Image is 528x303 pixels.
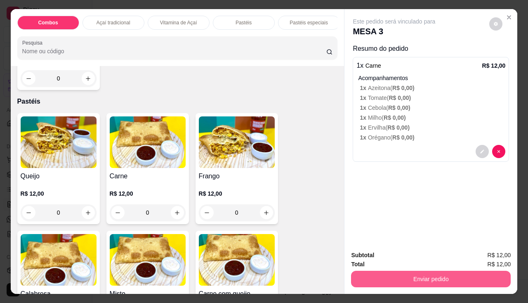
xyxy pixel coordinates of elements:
[21,234,97,286] img: product-image
[21,189,97,198] p: R$ 12,00
[488,260,511,269] span: R$ 12,00
[110,171,186,181] h4: Carne
[388,104,410,111] span: R$ 0,00 )
[360,94,505,102] p: Tomate (
[392,85,415,91] span: R$ 0,00 )
[358,74,505,82] p: Acompanhamentos
[199,116,275,168] img: product-image
[384,114,406,121] span: R$ 0,00 )
[360,124,368,131] span: 1 x
[360,85,368,91] span: 1 x
[353,26,435,37] p: MESA 3
[110,189,186,198] p: R$ 12,00
[110,116,186,168] img: product-image
[21,116,97,168] img: product-image
[360,84,505,92] p: Azeitona (
[22,47,326,55] input: Pesquisa
[17,97,338,107] p: Pastéis
[160,19,197,26] p: Vitamina de Açaí
[365,62,381,69] span: Carne
[360,104,368,111] span: 1 x
[502,11,516,24] button: Close
[199,171,275,181] h4: Frango
[21,171,97,181] h4: Queijo
[199,234,275,286] img: product-image
[199,289,275,299] h4: Carne com queijo
[488,251,511,260] span: R$ 12,00
[360,114,505,122] p: Milho (
[360,104,505,112] p: Cebola (
[392,134,415,141] span: R$ 0,00 )
[97,19,130,26] p: Açaí tradicional
[351,271,511,287] button: Enviar pedido
[356,61,381,71] p: 1 x
[389,95,411,101] span: R$ 0,00 )
[360,114,368,121] span: 1 x
[199,189,275,198] p: R$ 12,00
[360,134,368,141] span: 1 x
[482,62,506,70] p: R$ 12,00
[360,133,505,142] p: Orégano (
[492,145,505,158] button: decrease-product-quantity
[22,39,45,46] label: Pesquisa
[489,17,502,31] button: decrease-product-quantity
[236,19,252,26] p: Pastéis
[387,124,410,131] span: R$ 0,00 )
[360,95,368,101] span: 1 x
[21,289,97,299] h4: Calabresa
[110,289,186,299] h4: Misto
[353,44,509,54] p: Resumo do pedido
[351,252,374,258] strong: Subtotal
[290,19,328,26] p: Pastéis especiais
[38,19,58,26] p: Combos
[476,145,489,158] button: decrease-product-quantity
[360,123,505,132] p: Ervilha (
[353,17,435,26] p: Este pedido será vinculado para
[351,261,364,267] strong: Total
[110,234,186,286] img: product-image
